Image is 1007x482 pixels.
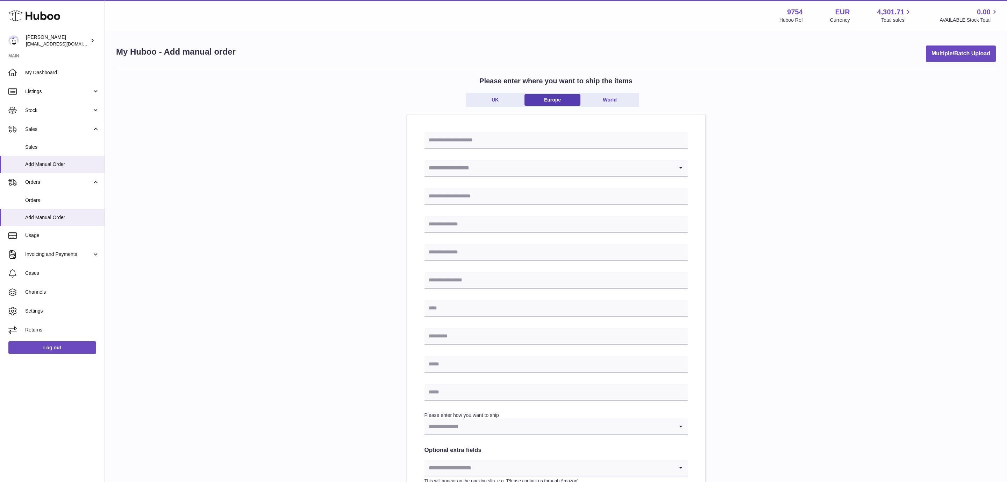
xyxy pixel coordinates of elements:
span: Stock [25,107,92,114]
span: Settings [25,308,99,314]
span: AVAILABLE Stock Total [940,17,999,23]
a: World [582,94,638,106]
span: Channels [25,289,99,295]
a: Log out [8,341,96,354]
span: Add Manual Order [25,161,99,168]
span: Sales [25,126,92,133]
h1: My Huboo - Add manual order [116,46,236,57]
span: 4,301.71 [877,7,905,17]
label: Please enter how you want to ship [424,412,499,418]
h2: Please enter where you want to ship the items [479,76,633,86]
a: 0.00 AVAILABLE Stock Total [940,7,999,23]
span: My Dashboard [25,69,99,76]
span: Returns [25,327,99,333]
input: Search for option [424,418,674,434]
span: Add Manual Order [25,214,99,221]
h2: Optional extra fields [424,446,688,454]
div: Search for option [424,418,688,435]
input: Search for option [424,160,674,176]
strong: 9754 [787,7,803,17]
a: Europe [524,94,580,106]
div: Currency [830,17,850,23]
div: Huboo Ref [779,17,803,23]
span: Total sales [881,17,912,23]
button: Multiple/Batch Upload [926,46,996,62]
span: Usage [25,232,99,239]
span: Sales [25,144,99,151]
span: 0.00 [977,7,991,17]
div: Search for option [424,160,688,177]
div: [PERSON_NAME] [26,34,89,47]
a: 4,301.71 Total sales [877,7,913,23]
a: UK [467,94,523,106]
span: Listings [25,88,92,95]
strong: EUR [835,7,850,17]
img: info@fieldsluxury.london [8,35,19,46]
span: Cases [25,270,99,277]
span: Invoicing and Payments [25,251,92,258]
div: Search for option [424,460,688,476]
span: Orders [25,179,92,186]
span: [EMAIL_ADDRESS][DOMAIN_NAME] [26,41,103,47]
input: Search for option [424,460,674,476]
span: Orders [25,197,99,204]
